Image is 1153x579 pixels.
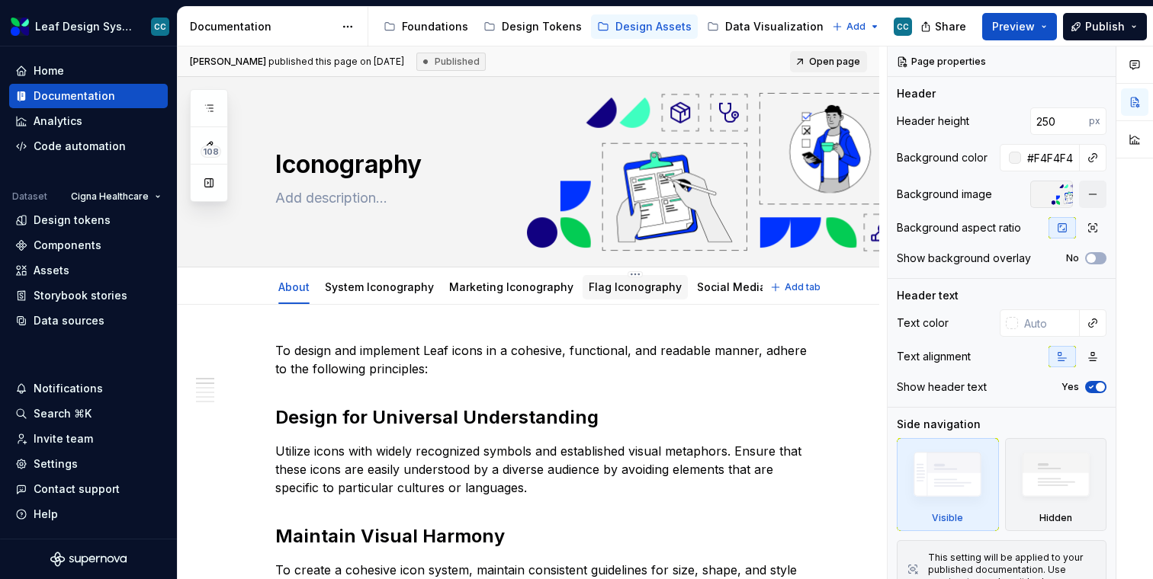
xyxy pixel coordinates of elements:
div: Data sources [34,313,104,328]
div: Text alignment [897,349,971,364]
strong: Maintain Visual Harmony [275,525,505,547]
div: Side navigation [897,417,981,432]
div: Social Media Iconography [691,270,843,302]
button: Preview [982,13,1057,40]
button: Leaf Design SystemCC [3,10,174,43]
div: Header height [897,114,969,129]
span: Add tab [785,281,821,293]
div: Background aspect ratio [897,220,1021,235]
button: Add [827,16,885,37]
div: Home [34,63,64,78]
button: Publish [1063,13,1147,40]
div: About [272,270,316,302]
a: Foundations [377,14,474,39]
span: Cigna Healthcare [71,190,149,203]
div: Text color [897,315,949,331]
a: Data sources [9,309,168,333]
div: Hidden [1039,512,1072,524]
div: Show background overlay [897,251,1031,266]
p: px [1089,115,1100,127]
a: Social Media Iconography [697,280,837,293]
div: CC [897,21,909,33]
div: Settings [34,456,78,472]
span: [PERSON_NAME] [190,56,266,67]
div: Design Tokens [502,19,582,34]
img: 6e787e26-f4c0-4230-8924-624fe4a2d214.png [11,18,29,36]
div: Header [897,86,936,101]
p: Utilize icons with widely recognized symbols and established visual metaphors. Ensure that these ... [275,442,818,497]
div: Flag Iconography [583,270,688,302]
strong: Design for Universal Understanding [275,406,599,428]
div: Notifications [34,381,103,396]
div: Assets [34,263,69,278]
a: Assets [9,258,168,283]
div: System Iconography [319,270,440,302]
div: Background image [897,187,992,202]
p: To design and implement Leaf icons in a cohesive, functional, and readable manner, adhere to the ... [275,341,818,378]
a: Design Assets [591,14,698,39]
div: Design tokens [34,213,111,228]
div: Help [34,507,58,522]
div: Background color [897,150,988,165]
div: Visible [932,512,963,524]
button: Help [9,502,168,526]
a: Storybook stories [9,283,168,308]
div: Search ⌘K [34,406,92,421]
div: Show header text [897,379,987,395]
span: 108 [201,146,221,158]
div: Header text [897,288,959,303]
div: Published [416,53,486,71]
div: Documentation [34,88,115,104]
a: Code automation [9,134,168,158]
span: Publish [1085,19,1125,34]
button: Share [913,13,976,40]
span: Open page [809,56,860,68]
input: Auto [1021,144,1080,171]
label: No [1066,252,1079,264]
div: Page tree [377,11,824,42]
button: Contact support [9,477,168,501]
div: Foundations [402,19,468,34]
button: Notifications [9,376,168,401]
div: Documentation [190,19,334,34]
input: Auto [1018,309,1080,337]
div: Dataset [12,190,47,203]
button: Cigna Healthcare [64,186,168,207]
div: Data Visualization [725,19,824,34]
div: CC [154,21,166,33]
label: Yes [1061,381,1079,393]
div: Contact support [34,481,120,497]
button: Search ⌘K [9,401,168,426]
a: Design Tokens [477,14,588,39]
a: Design tokens [9,208,168,232]
a: Flag Iconography [589,280,682,293]
a: Analytics [9,109,168,133]
div: Leaf Design System [35,19,133,34]
textarea: Iconography [272,146,815,183]
div: Code automation [34,139,126,154]
div: Visible [897,438,999,531]
div: Components [34,238,101,253]
span: Add [846,21,866,33]
a: About [278,280,310,293]
button: Add tab [766,277,827,298]
a: Marketing Iconography [449,280,573,293]
div: Design Assets [615,19,692,34]
div: Invite team [34,431,93,446]
div: Analytics [34,114,82,129]
div: Marketing Iconography [443,270,580,302]
span: Share [935,19,966,34]
div: Hidden [1005,438,1107,531]
a: System Iconography [325,280,434,293]
a: Components [9,233,168,258]
a: Data Visualization [701,14,830,39]
svg: Supernova Logo [50,552,127,567]
a: Documentation [9,84,168,108]
a: Home [9,59,168,83]
a: Settings [9,452,168,476]
input: Auto [1030,107,1089,135]
span: published this page on [DATE] [190,56,404,68]
div: Storybook stories [34,288,127,303]
span: Preview [992,19,1035,34]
